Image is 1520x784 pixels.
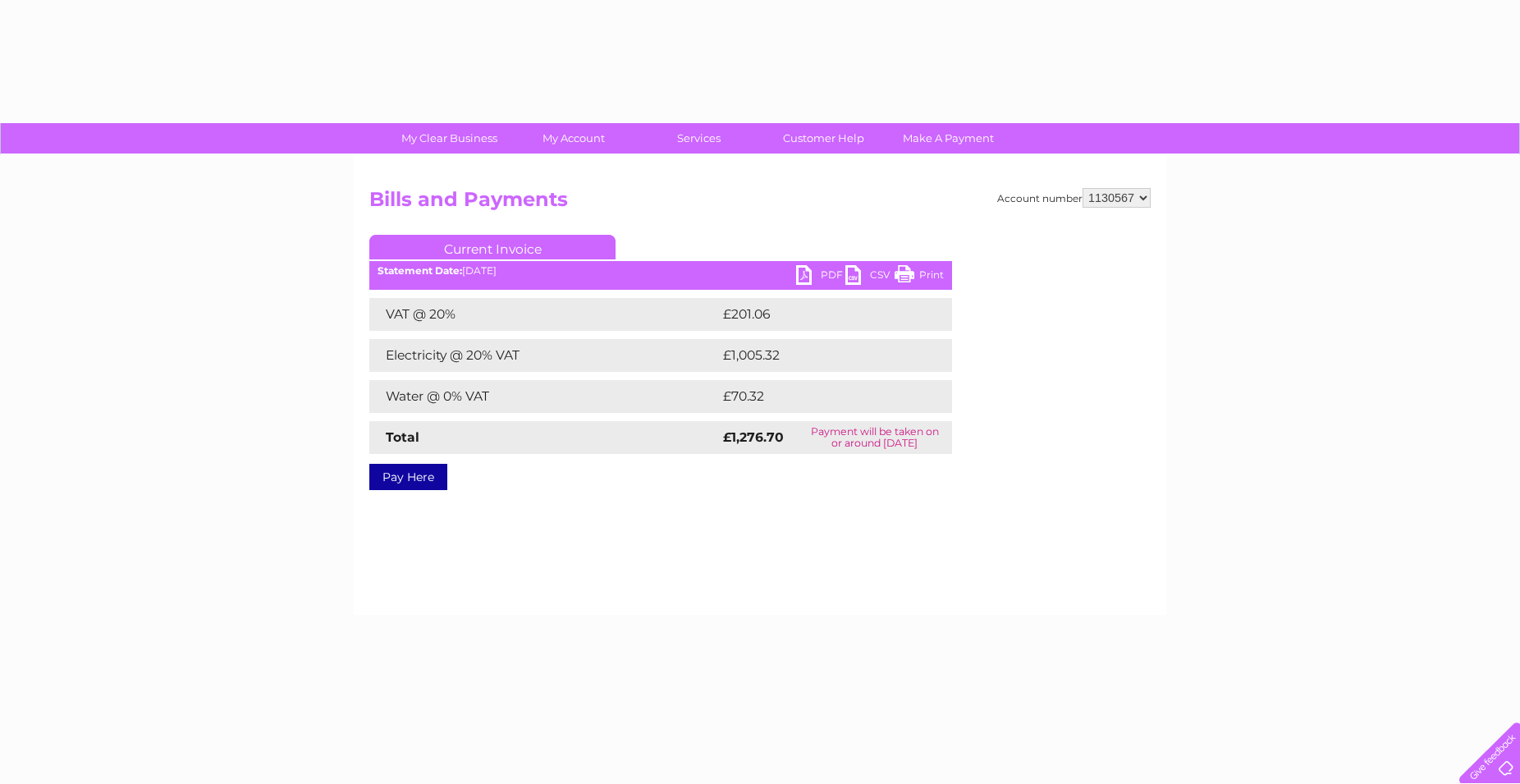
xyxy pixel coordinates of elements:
[369,464,447,490] a: Pay Here
[369,265,952,277] div: [DATE]
[756,123,891,154] a: Customer Help
[895,265,944,289] a: Print
[382,123,517,154] a: My Clear Business
[719,339,926,372] td: £1,005.32
[631,123,767,154] a: Services
[997,188,1151,208] div: Account number
[506,123,642,154] a: My Account
[723,429,784,445] strong: £1,276.70
[845,265,895,289] a: CSV
[386,429,419,445] strong: Total
[378,264,462,277] b: Statement Date:
[719,380,918,413] td: £70.32
[369,298,719,331] td: VAT @ 20%
[881,123,1016,154] a: Make A Payment
[797,421,952,454] td: Payment will be taken on or around [DATE]
[796,265,845,289] a: PDF
[369,380,719,413] td: Water @ 0% VAT
[719,298,923,331] td: £201.06
[369,188,1151,219] h2: Bills and Payments
[369,235,616,259] a: Current Invoice
[369,339,719,372] td: Electricity @ 20% VAT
